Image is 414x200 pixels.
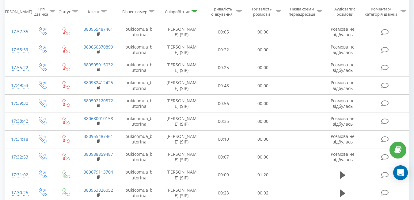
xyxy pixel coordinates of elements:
[160,59,204,76] td: [PERSON_NAME] (SIP)
[209,6,235,17] div: Тривалість очікування
[331,80,355,91] span: Розмова не відбулась
[243,41,283,59] td: 00:00
[84,62,113,68] a: 380505915032
[243,148,283,166] td: 00:00
[204,95,243,112] td: 00:56
[393,165,408,180] div: Open Intercom Messenger
[84,187,113,193] a: 380953826052
[160,95,204,112] td: [PERSON_NAME] (SIP)
[204,77,243,95] td: 00:48
[243,23,283,41] td: 00:00
[331,133,355,145] span: Розмова не відбулась
[331,98,355,109] span: Розмова не відбулась
[160,130,204,148] td: [PERSON_NAME] (SIP)
[84,26,113,32] a: 380955487461
[119,59,160,76] td: bukicomua_butorina
[59,9,71,14] div: Статус
[160,148,204,166] td: [PERSON_NAME] (SIP)
[84,133,113,139] a: 380955487461
[34,6,48,17] div: Тип дзвінка
[11,26,24,38] div: 17:57:35
[84,116,113,121] a: 380680010158
[119,77,160,95] td: bukicomua_butorina
[331,62,355,73] span: Розмова не відбулась
[1,9,32,14] div: [PERSON_NAME]
[119,130,160,148] td: bukicomua_butorina
[243,112,283,130] td: 00:00
[204,112,243,130] td: 00:35
[204,59,243,76] td: 00:25
[331,26,355,37] span: Розмова не відбулась
[204,148,243,166] td: 00:07
[160,41,204,59] td: [PERSON_NAME] (SIP)
[363,6,399,17] div: Коментар/категорія дзвінка
[11,44,24,56] div: 17:55:59
[243,59,283,76] td: 00:00
[165,9,190,14] div: Співробітник
[11,187,24,199] div: 17:30:25
[329,6,360,17] div: Аудіозапис розмови
[204,166,243,184] td: 00:09
[11,169,24,181] div: 17:31:02
[84,98,113,104] a: 380502120572
[88,9,100,14] div: Клієнт
[204,41,243,59] td: 00:22
[11,115,24,127] div: 17:38:42
[119,41,160,59] td: bukicomua_butorina
[160,23,204,41] td: [PERSON_NAME] (SIP)
[84,151,113,157] a: 380988859487
[243,77,283,95] td: 00:00
[11,133,24,145] div: 17:34:18
[84,80,113,85] a: 380932412425
[204,130,243,148] td: 00:10
[288,6,315,17] div: Назва схеми переадресації
[160,112,204,130] td: [PERSON_NAME] (SIP)
[243,95,283,112] td: 00:00
[122,9,147,14] div: Бізнес номер
[331,151,355,163] span: Розмова не відбулась
[249,6,274,17] div: Тривалість розмови
[204,23,243,41] td: 00:05
[119,95,160,112] td: bukicomua_butorina
[11,62,24,74] div: 17:55:22
[243,166,283,184] td: 01:20
[331,44,355,55] span: Розмова не відбулась
[243,130,283,148] td: 00:00
[331,116,355,127] span: Розмова не відбулась
[160,166,204,184] td: [PERSON_NAME] (SIP)
[160,77,204,95] td: [PERSON_NAME] (SIP)
[11,80,24,92] div: 17:49:53
[11,151,24,163] div: 17:32:53
[119,148,160,166] td: bukicomua_butorina
[119,112,160,130] td: bukicomua_butorina
[84,169,113,175] a: 380679113704
[11,97,24,109] div: 17:39:30
[119,23,160,41] td: bukicomua_butorina
[84,44,113,50] a: 380660370899
[119,166,160,184] td: bukicomua_butorina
